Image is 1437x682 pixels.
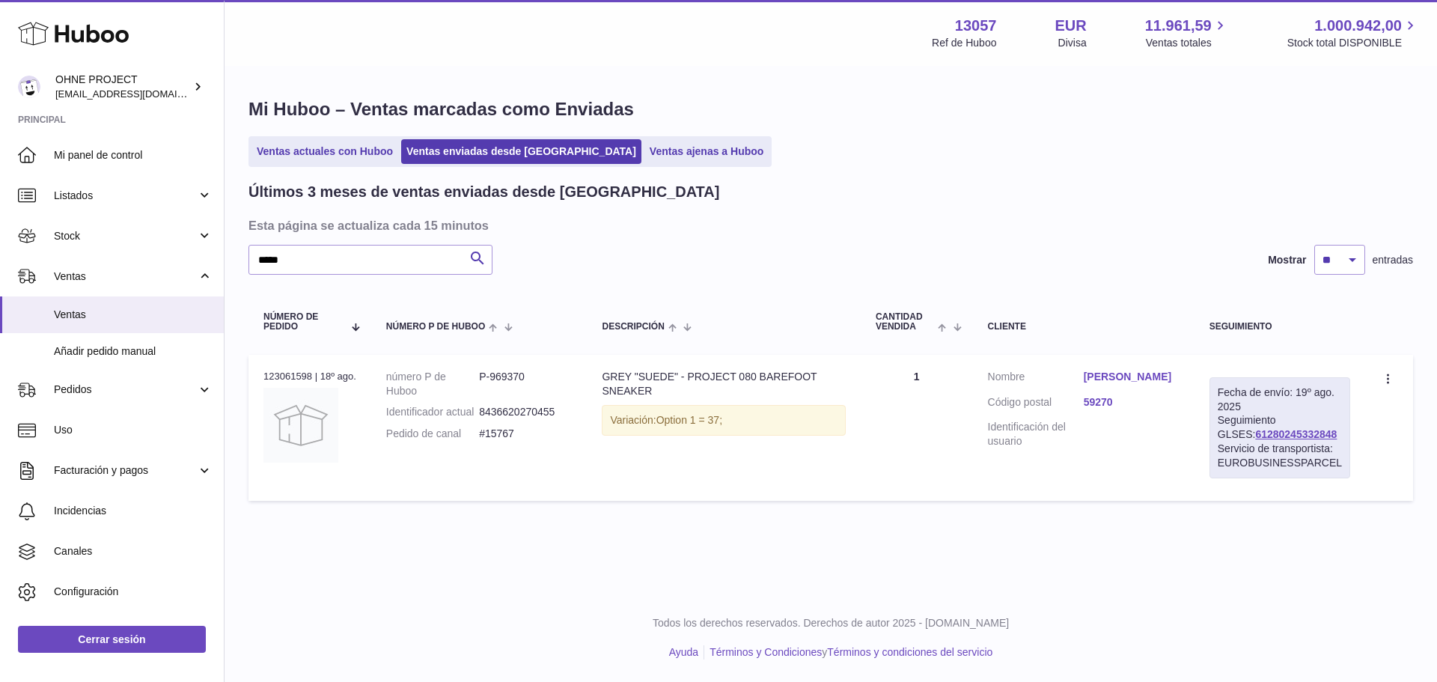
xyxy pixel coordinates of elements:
span: Stock total DISPONIBLE [1287,36,1419,50]
span: número P de Huboo [386,322,485,332]
strong: 13057 [955,16,997,36]
a: Ayuda [669,646,698,658]
span: Facturación y pagos [54,463,197,478]
span: Pedidos [54,383,197,397]
a: Ventas ajenas a Huboo [644,139,769,164]
h2: Últimos 3 meses de ventas enviadas desde [GEOGRAPHIC_DATA] [248,182,719,202]
span: Canales [54,544,213,558]
div: Ref de Huboo [932,36,996,50]
div: 123061598 | 18º ago. [263,370,356,383]
h3: Esta página se actualiza cada 15 minutos [248,217,1409,234]
span: [EMAIL_ADDRESS][DOMAIN_NAME] [55,88,220,100]
span: Listados [54,189,197,203]
span: Uso [54,423,213,437]
span: Descripción [602,322,664,332]
span: Ventas [54,308,213,322]
img: internalAdmin-13057@internal.huboo.com [18,76,40,98]
div: OHNE PROJECT [55,73,190,101]
div: Seguimiento [1209,322,1350,332]
span: Cantidad vendida [876,312,934,332]
dt: número P de Huboo [386,370,479,398]
div: Seguimiento GLSES: [1209,377,1350,478]
dt: Identificación del usuario [988,420,1084,448]
label: Mostrar [1268,253,1306,267]
dt: Identificador actual [386,405,479,419]
div: Cliente [988,322,1180,332]
li: y [704,645,992,660]
a: Cerrar sesión [18,626,206,653]
span: Ventas [54,270,197,284]
span: Añadir pedido manual [54,344,213,359]
span: Configuración [54,585,213,599]
a: 61280245332848 [1255,428,1337,440]
a: 59270 [1084,395,1180,409]
dt: Pedido de canal [386,427,479,441]
a: [PERSON_NAME] [1084,370,1180,384]
span: Incidencias [54,504,213,518]
img: no-photo.jpg [263,388,338,463]
a: Términos y condiciones del servicio [827,646,992,658]
strong: EUR [1055,16,1086,36]
div: Variación: [602,405,845,436]
td: 1 [861,355,973,501]
a: Ventas enviadas desde [GEOGRAPHIC_DATA] [401,139,641,164]
dd: 8436620270455 [479,405,572,419]
div: Fecha de envío: 19º ago. 2025 [1218,386,1342,414]
h1: Mi Huboo – Ventas marcadas como Enviadas [248,97,1413,121]
span: 11.961,59 [1145,16,1212,36]
p: Todos los derechos reservados. Derechos de autor 2025 - [DOMAIN_NAME] [237,616,1425,630]
dd: P-969370 [479,370,572,398]
span: Mi panel de control [54,148,213,162]
a: 11.961,59 Ventas totales [1145,16,1229,50]
a: Términos y Condiciones [710,646,822,658]
dt: Código postal [988,395,1084,413]
div: Divisa [1058,36,1087,50]
span: Stock [54,229,197,243]
span: Option 1 = 37; [656,414,722,426]
dt: Nombre [988,370,1084,388]
dd: #15767 [479,427,572,441]
span: Ventas totales [1146,36,1229,50]
span: entradas [1373,253,1413,267]
div: Servicio de transportista: EUROBUSINESSPARCEL [1218,442,1342,470]
span: Número de pedido [263,312,343,332]
a: Ventas actuales con Huboo [251,139,398,164]
a: 1.000.942,00 Stock total DISPONIBLE [1287,16,1419,50]
span: 1.000.942,00 [1314,16,1402,36]
div: GREY "SUEDE" - PROJECT 080 BAREFOOT SNEAKER [602,370,845,398]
